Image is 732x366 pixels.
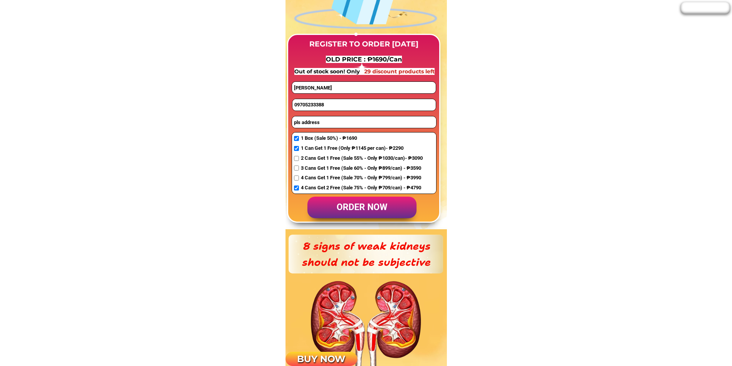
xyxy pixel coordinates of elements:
span: 1 Can Get 1 Free (Only ₱1145 per can)- ₱2290 [301,144,423,152]
span: 3 Cans Get 1 Free (Sale 60% - Only ₱899/can) - ₱3590 [301,164,423,172]
p: order now [307,197,417,219]
h3: 8 signs of weak kidneys should not be subjective [299,238,433,270]
span: 4 Cans Get 1 Free (Sale 70% - Only ₱799/can) - ₱3990 [301,174,423,182]
span: 4 Cans Get 2 Free (Sale 75% - Only ₱709/can) - ₱4790 [301,184,423,192]
span: 1 Box (Sale 50%) - ₱1690 [301,134,423,142]
span: OLD PRICE : ₱1690/Can [326,56,402,63]
input: Address [292,116,436,128]
span: 29 discount products left [364,68,435,75]
input: first and last name [292,82,435,93]
span: Out of stock soon! Only [294,68,361,75]
h3: REGISTER TO ORDER [DATE] [303,38,425,50]
span: 2 Cans Get 1 Free (Sale 55% - Only ₱1030/can)- ₱3090 [301,154,423,162]
input: Phone number [292,99,436,111]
